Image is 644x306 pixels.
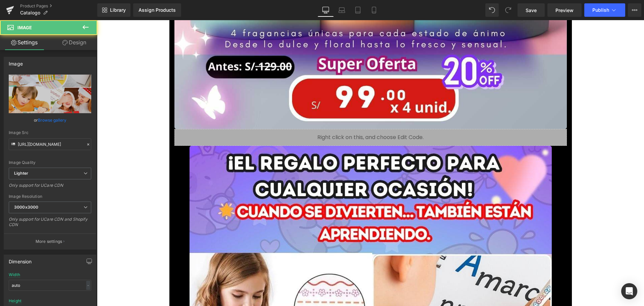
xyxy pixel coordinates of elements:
[318,3,334,17] a: Desktop
[628,3,641,17] button: More
[14,205,38,210] b: 3000x3000
[501,3,515,17] button: Redo
[9,272,20,277] div: Width
[4,233,96,249] button: More settings
[485,3,499,17] button: Undo
[36,238,62,245] p: More settings
[139,7,176,13] div: Assign Products
[9,160,91,165] div: Image Quality
[9,280,91,291] input: auto
[9,255,32,264] div: Dimension
[17,25,32,30] span: Image
[9,194,91,199] div: Image Resolution
[555,7,574,14] span: Preview
[584,3,625,17] button: Publish
[9,138,91,150] input: Link
[20,3,97,9] a: Product Pages
[621,283,637,299] div: Open Intercom Messenger
[20,10,40,15] span: Catalogo
[110,7,126,13] span: Library
[366,3,382,17] a: Mobile
[9,57,23,67] div: Image
[9,217,91,232] div: Only support for UCare CDN and Shopify CDN
[9,130,91,135] div: Image Src
[526,7,537,14] span: Save
[50,35,99,50] a: Design
[9,183,91,192] div: Only support for UCare CDN
[38,114,66,126] a: Browse gallery
[547,3,582,17] a: Preview
[86,281,90,290] div: -
[334,3,350,17] a: Laptop
[592,7,609,13] span: Publish
[14,171,28,176] b: Lighter
[9,117,91,124] div: or
[97,3,130,17] a: New Library
[9,299,21,303] div: Height
[350,3,366,17] a: Tablet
